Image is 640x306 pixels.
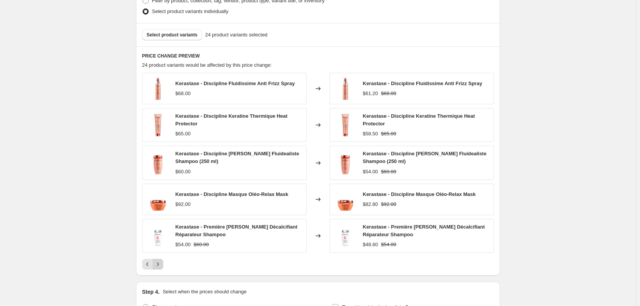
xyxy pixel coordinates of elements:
[162,288,246,296] p: Select when the prices should change
[146,114,169,137] img: 3474630647374.Main_80x.jpg
[176,224,298,237] span: Kerastase - Première [PERSON_NAME] Décalcifiant Réparateur Shampoo
[176,113,288,127] span: Kerastase - Discipline Keratine Thermique Heat Protector
[205,31,267,39] span: 24 product variants selected
[146,188,169,211] img: 3474636800438.Main_80x.jpg
[142,53,494,59] h6: PRICE CHANGE PREVIEW
[363,130,378,138] div: $58.50
[176,130,191,138] div: $65.00
[176,201,191,208] div: $92.00
[363,113,475,127] span: Kerastase - Discipline Keratine Thermique Heat Protector
[381,130,396,138] strike: $65.00
[363,81,482,86] span: Kerastase - Discipline Fluidissime Anti Frizz Spray
[194,241,209,248] strike: $60.00
[363,168,378,176] div: $54.00
[142,259,163,270] nav: Pagination
[381,90,396,97] strike: $68.00
[146,151,169,174] img: 3474636400188_Main_jpg_80x.jpg
[363,201,378,208] div: $82.80
[146,77,169,100] img: 3474630655201.Main_80x.jpg
[176,151,299,164] span: Kerastase - Discipline [PERSON_NAME] Fluidealiste Shampoo (250 ml)
[334,114,357,137] img: 3474630647374.Main_80x.jpg
[381,201,396,208] strike: $92.00
[142,30,202,40] button: Select product variants
[176,241,191,248] div: $54.00
[176,81,295,86] span: Kerastase - Discipline Fluidissime Anti Frizz Spray
[363,224,485,237] span: Kerastase - Première [PERSON_NAME] Décalcifiant Réparateur Shampoo
[334,188,357,211] img: 3474636800438.Main_80x.jpg
[142,288,160,296] h2: Step 4.
[363,241,378,248] div: $48.60
[381,168,396,176] strike: $60.00
[334,151,357,174] img: 3474636400188_Main_jpg_80x.jpg
[334,77,357,100] img: 3474630655201.Main_80x.jpg
[363,151,487,164] span: Kerastase - Discipline [PERSON_NAME] Fluidealiste Shampoo (250 ml)
[142,62,272,68] span: 24 product variants would be affected by this price change:
[363,191,476,197] span: Kerastase - Discipline Masque Oléo-Relax Mask
[176,168,191,176] div: $60.00
[176,90,191,97] div: $68.00
[381,241,396,248] strike: $54.00
[153,259,163,270] button: Next
[176,191,289,197] span: Kerastase - Discipline Masque Oléo-Relax Mask
[147,32,198,38] span: Select product variants
[334,224,357,247] img: ker-concentre-decalcifiant-3474637195809-main-v2_80x.jpg
[142,259,153,270] button: Previous
[146,224,169,247] img: ker-concentre-decalcifiant-3474637195809-main-v2_80x.jpg
[152,8,228,14] span: Select product variants individually
[363,90,378,97] div: $61.20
